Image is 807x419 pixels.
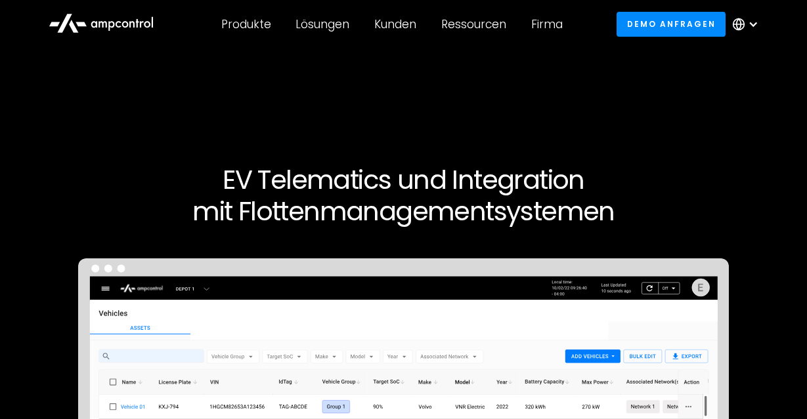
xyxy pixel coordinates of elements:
[374,17,416,31] div: Kunden
[221,17,271,31] div: Produkte
[531,17,563,31] div: Firma
[295,17,349,31] div: Lösungen
[441,17,506,31] div: Ressourcen
[21,164,786,227] h1: EV Telematics und Integration mit Flottenmanagementsystemen
[617,12,726,36] a: Demo anfragen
